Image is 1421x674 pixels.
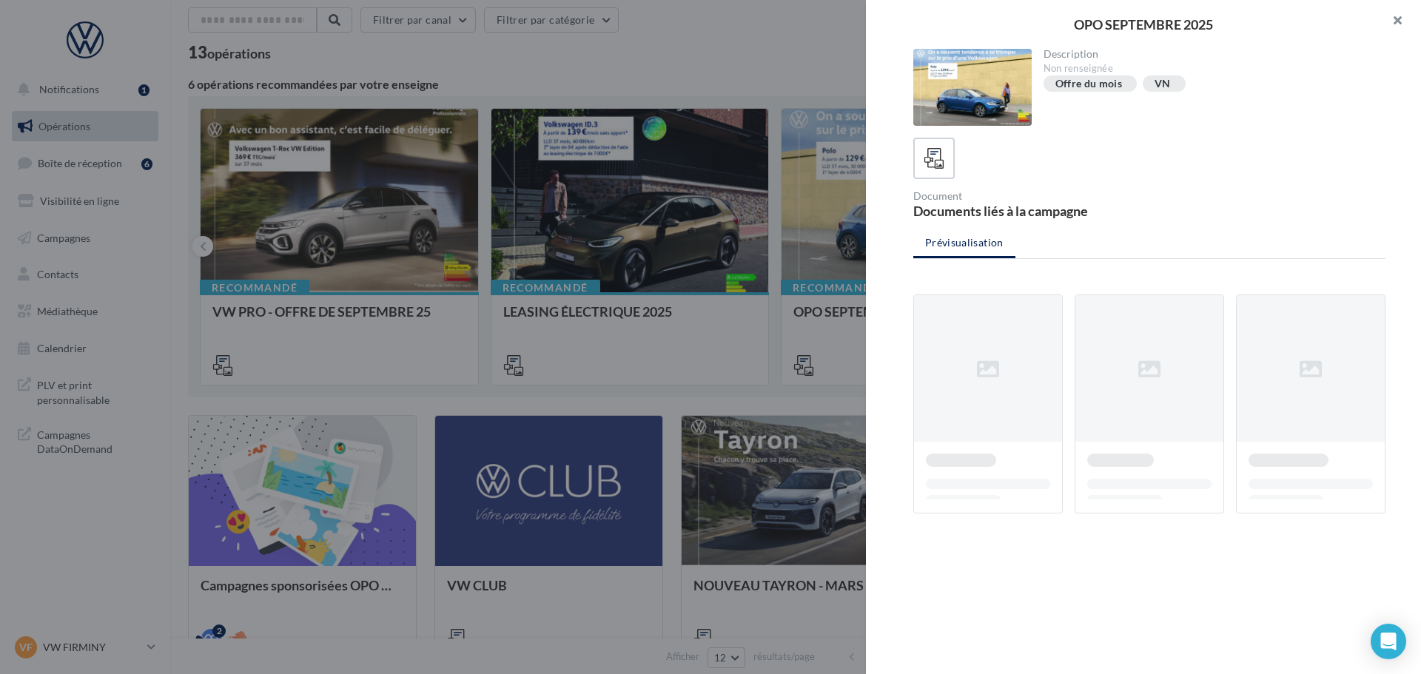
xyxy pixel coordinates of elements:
[1371,624,1406,659] div: Open Intercom Messenger
[1044,49,1374,59] div: Description
[890,18,1397,31] div: OPO SEPTEMBRE 2025
[1055,78,1123,90] div: Offre du mois
[1155,78,1171,90] div: VN
[1044,62,1374,75] div: Non renseignée
[913,191,1143,201] div: Document
[913,204,1143,218] div: Documents liés à la campagne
